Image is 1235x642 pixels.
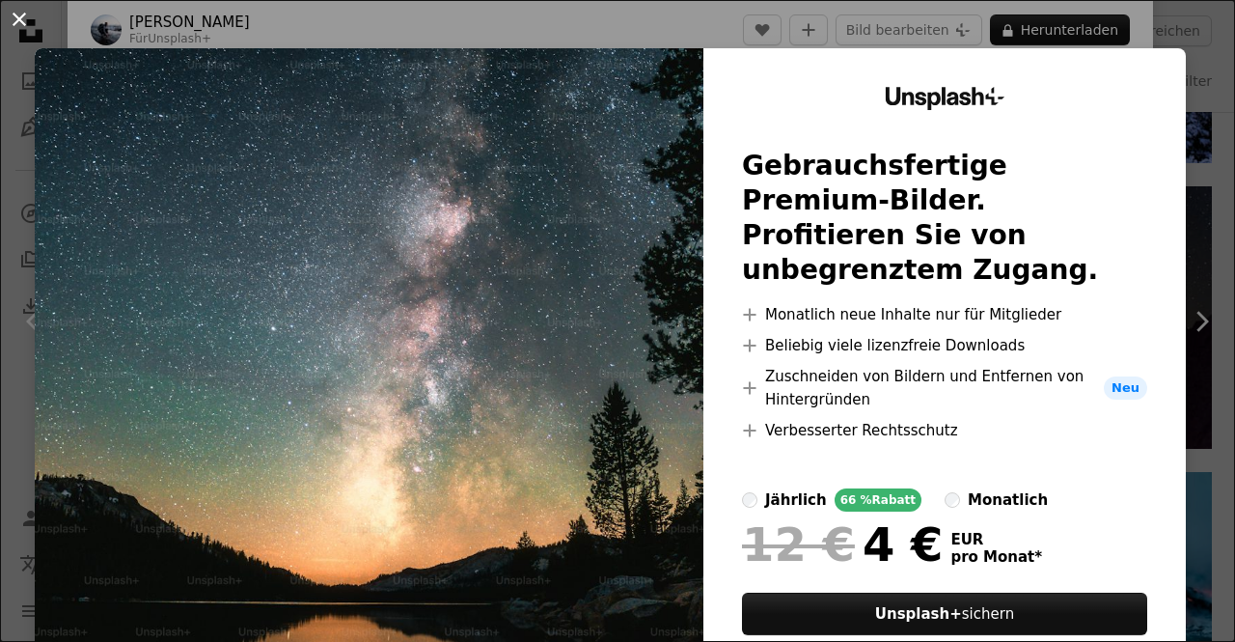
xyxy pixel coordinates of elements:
[742,492,757,508] input: jährlich66 %Rabatt
[742,519,855,570] span: 12 €
[835,488,921,512] div: 66 % Rabatt
[968,488,1048,512] div: monatlich
[875,605,962,623] strong: Unsplash+
[742,303,1147,326] li: Monatlich neue Inhalte nur für Mitglieder
[1104,377,1147,400] span: Neu
[945,492,960,508] input: monatlich
[765,488,827,512] div: jährlich
[950,531,1042,548] span: EUR
[742,334,1147,357] li: Beliebig viele lizenzfreie Downloads
[950,548,1042,566] span: pro Monat *
[742,365,1147,411] li: Zuschneiden von Bildern und Entfernen von Hintergründen
[742,519,943,570] div: 4 €
[742,419,1147,442] li: Verbesserter Rechtsschutz
[742,593,1147,635] button: Unsplash+sichern
[742,149,1147,288] h2: Gebrauchsfertige Premium-Bilder. Profitieren Sie von unbegrenztem Zugang.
